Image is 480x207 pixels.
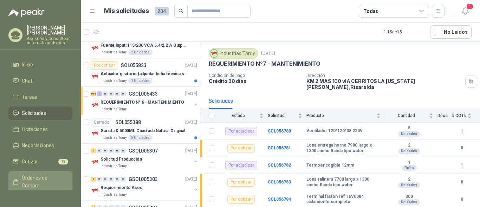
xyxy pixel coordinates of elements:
p: [PERSON_NAME] [PERSON_NAME] [27,25,72,35]
b: 1 [452,162,472,169]
p: REQUERIMIENTO N° 6 - MANTENIMIENTO [100,99,184,106]
span: Licitaciones [22,125,48,133]
a: SOL056784 [268,197,291,202]
p: [DATE] [185,148,197,154]
a: Por cotizarSOL055823[DATE] Company LogoActuador giratorio (adjuntar ficha técnica si es diferente... [81,58,200,87]
div: 2 Unidades [128,50,153,55]
a: Negociaciones [8,139,72,152]
p: GSOL005303 [129,177,158,182]
a: Por cotizarSOL056340[DATE] Company LogoFuente input :115/230 VCA 5.4/2.2 A Output: 24 VDC 10 A 47... [81,30,200,58]
div: 0 [97,148,102,153]
div: 1 - 15 de 15 [384,26,424,38]
img: Logo peakr [8,8,44,17]
span: Solicitudes [22,109,46,117]
img: Company Logo [91,158,99,166]
div: Unidades [398,182,420,188]
a: 2 0 0 0 0 0 GSOL005303[DATE] Company LogoRequerimiento AseoIndustrias Tomy [91,175,199,198]
div: Industrias Tomy [209,48,258,59]
p: [DATE] [185,62,197,69]
span: Producto [306,113,375,118]
b: 1 [385,160,433,166]
a: Licitaciones [8,123,72,136]
div: Todas [363,7,378,15]
span: 1 [466,3,474,10]
div: 0 [121,91,126,96]
span: # COTs [452,113,466,118]
p: [DATE] [185,91,197,97]
p: Fuente input :115/230 VCA 5.4/2.2 A Output: 24 VDC 10 A 47-63 Hz [100,42,188,49]
a: 164 1 0 0 0 0 GSOL005433[DATE] Company LogoREQUERIMIENTO N° 6 - MANTENIMIENTOIndustrias Tomy [91,90,199,112]
b: 2 [385,143,433,148]
img: Company Logo [91,186,99,195]
b: 0 [452,179,472,186]
a: Inicio [8,58,72,71]
th: Estado [219,109,268,123]
p: Industrias Tomy [100,78,127,84]
a: 1 0 0 0 0 0 GSOL005307[DATE] Company LogoSolicitud ProducciónIndustrias Tomy [91,147,199,169]
div: 0 [97,177,102,182]
div: 0 [103,91,108,96]
b: 1 [452,128,472,135]
img: Company Logo [91,129,99,138]
span: Inicio [22,61,33,69]
img: Company Logo [91,72,99,81]
span: Estado [219,113,258,118]
div: 0 [109,177,114,182]
b: 300 [385,194,433,200]
a: Órdenes de Compra [8,171,72,192]
b: Termoencogible 12mm [306,163,354,168]
a: SOL056781 [268,145,291,150]
p: KM 2 MAS 100 vIA CERRITOS LA [US_STATE] [PERSON_NAME] , Risaralda [306,78,462,90]
a: Cotizar18 [8,155,72,168]
span: search [179,8,183,13]
th: # COTs [452,109,480,123]
span: Cotizar [22,158,38,166]
p: Industrias Tomy [100,106,127,112]
p: SOL055823 [121,63,147,68]
span: Solicitud [268,113,297,118]
div: 2 [91,177,96,182]
div: Por cotizar [91,61,118,70]
div: 1 Unidades [128,78,153,84]
p: Crédito 30 días [209,78,301,84]
img: Company Logo [91,101,99,109]
b: Terminal faston ref TEV0084 aislamiento completo [306,194,381,205]
div: Por cotizar [227,178,255,187]
span: 18 [58,159,68,164]
th: Solicitud [268,109,306,123]
div: Unidades [398,199,420,205]
div: 0 [103,148,108,153]
div: 0 [109,148,114,153]
th: Cantidad [385,109,437,123]
div: Unidades [398,148,420,154]
p: REQUERIMIENTO N°7 - MANTENIMIENTO [209,60,320,67]
b: Ventilador 120*120*38 220V [306,128,363,134]
a: Tareas [8,90,72,104]
p: Asesoría y consultoria automatizando sas [27,37,72,45]
a: Solicitudes [8,106,72,120]
p: Dirección [306,73,462,78]
p: Industrias Tomy [100,135,127,141]
span: Negociaciones [22,142,54,149]
p: [DATE] [185,176,197,183]
p: Condición de pago [209,73,301,78]
div: 0 [115,148,120,153]
div: Por adjudicar [225,127,257,135]
div: Por cotizar [227,144,255,153]
a: SOL056783 [268,180,291,185]
p: Actuador giratorio (adjuntar ficha técnica si es diferente a festo) [100,71,188,77]
a: SOL056782 [268,163,291,168]
p: Industrias Tomy [100,163,127,169]
h1: Mis solicitudes [104,6,149,16]
p: [DATE] [185,119,197,126]
p: Industrias Tomy [100,192,127,198]
div: Solicitudes [209,97,233,105]
b: Lona entrega horno 7980 largo x 1300 ancho Banda tipo wafer [306,143,381,154]
div: 0 [109,91,114,96]
div: 0 [115,177,120,182]
img: Company Logo [210,50,218,57]
div: 5 Unidades [128,135,153,141]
